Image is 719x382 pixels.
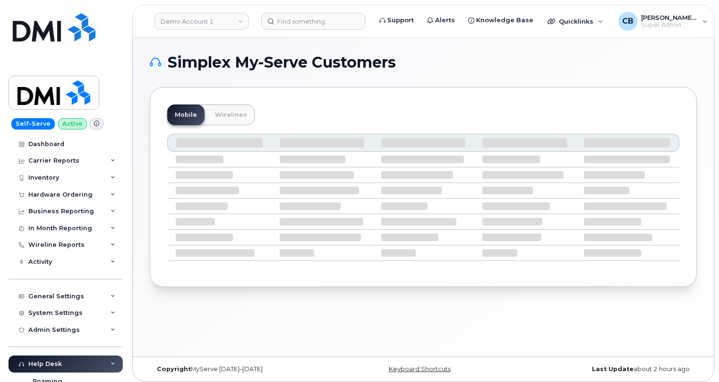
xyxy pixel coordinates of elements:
a: Keyboard Shortcuts [389,365,451,373]
div: about 2 hours ago [514,365,697,373]
div: MyServe [DATE]–[DATE] [150,365,332,373]
span: Simplex My-Serve Customers [168,55,396,69]
strong: Copyright [157,365,191,373]
a: Wirelines [207,104,255,125]
strong: Last Update [592,365,633,373]
a: Mobile [167,104,205,125]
